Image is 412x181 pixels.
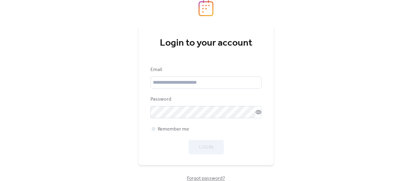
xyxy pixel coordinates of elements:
span: Remember me [158,126,189,133]
div: Login to your account [151,37,261,49]
a: Forgot password? [187,177,225,180]
div: Password [151,96,260,103]
div: Email [151,66,260,73]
